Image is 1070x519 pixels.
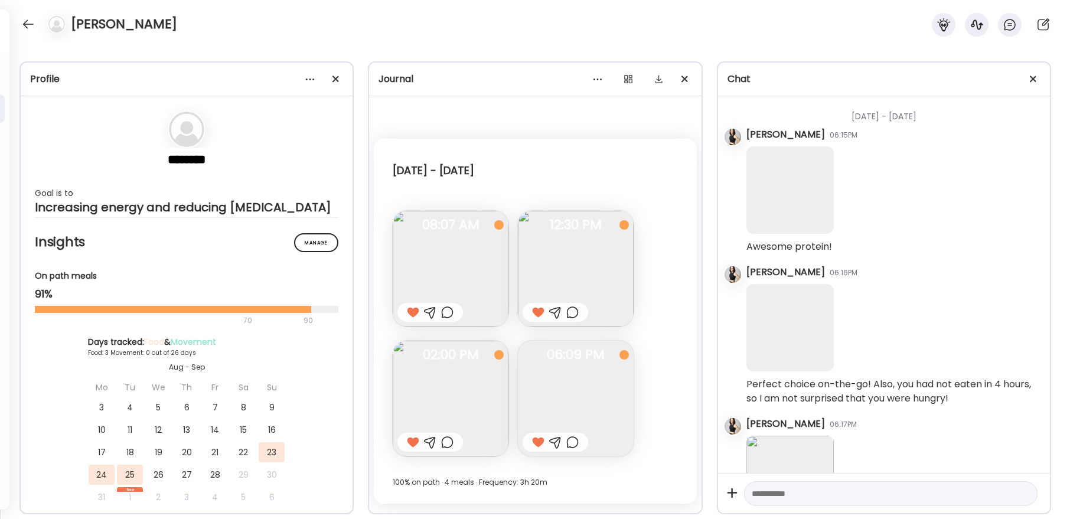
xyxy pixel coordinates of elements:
img: images%2F3nese1ql2FRyUWZEIMaqTxcj5263%2FQrqvSv36j7989ukYazuF%2FhSkHUZhwfg6KADuC3Q9o_240 [393,211,508,327]
img: avatars%2FK2Bu7Xo6AVSGXUm5XQ7fc9gyUPu1 [725,418,741,435]
div: 23 [259,442,285,462]
div: 3 [174,487,200,507]
div: Fr [202,377,228,397]
div: Manage [294,233,338,252]
div: 3 [89,397,115,417]
img: avatars%2FK2Bu7Xo6AVSGXUm5XQ7fc9gyUPu1 [725,266,741,283]
div: 17 [89,442,115,462]
div: 12 [145,420,171,440]
div: 20 [174,442,200,462]
div: 6 [174,397,200,417]
div: On path meals [35,270,338,282]
div: 27 [174,465,200,485]
div: Profile [30,72,343,86]
div: Chat [728,72,1040,86]
img: bg-avatar-default.svg [169,112,204,147]
div: Tu [117,377,143,397]
div: Increasing energy and reducing [MEDICAL_DATA] [35,200,338,214]
div: [PERSON_NAME] [746,265,825,279]
div: Th [174,377,200,397]
div: Sa [230,377,256,397]
div: Sep [117,487,143,492]
h2: Insights [35,233,338,251]
div: 91% [35,287,338,301]
h4: [PERSON_NAME] [71,15,177,34]
div: Aug - Sep [88,362,285,373]
div: Awesome protein! [746,240,832,254]
div: 13 [174,420,200,440]
div: 8 [230,397,256,417]
span: 02:00 PM [393,350,508,360]
div: 18 [117,442,143,462]
div: 21 [202,442,228,462]
div: 5 [145,397,171,417]
div: [PERSON_NAME] [746,417,825,431]
div: Food: 3 Movement: 0 out of 26 days [88,348,285,357]
div: Goal is to [35,186,338,200]
div: 15 [230,420,256,440]
div: 100% on path · 4 meals · Frequency: 3h 20m [393,475,677,489]
img: bg-avatar-default.svg [48,16,65,32]
div: 24 [89,465,115,485]
div: Su [259,377,285,397]
span: 08:07 AM [393,220,508,230]
div: 31 [89,487,115,507]
div: 14 [202,420,228,440]
div: 26 [145,465,171,485]
div: 25 [117,465,143,485]
div: 19 [145,442,171,462]
span: 12:30 PM [518,220,634,230]
div: 4 [117,397,143,417]
div: 4 [202,487,228,507]
div: [DATE] - [DATE] [393,164,474,178]
div: 28 [202,465,228,485]
span: Movement [171,336,216,348]
div: 10 [89,420,115,440]
div: 06:15PM [830,130,857,141]
div: 22 [230,442,256,462]
div: 29 [230,465,256,485]
div: [PERSON_NAME] [746,128,825,142]
div: 7 [202,397,228,417]
div: 70 [35,314,300,328]
div: [DATE] - [DATE] [746,96,1040,128]
div: 2 [145,487,171,507]
span: Food [144,336,164,348]
div: 06:17PM [830,419,857,430]
span: 06:09 PM [518,350,634,360]
div: We [145,377,171,397]
div: 1 [117,487,143,507]
div: 06:16PM [830,267,857,278]
div: 30 [259,465,285,485]
div: Perfect choice on-the-go! Also, you had not eaten in 4 hours, so I am not surprised that you were... [746,377,1040,406]
img: avatars%2FK2Bu7Xo6AVSGXUm5XQ7fc9gyUPu1 [725,129,741,145]
div: Mo [89,377,115,397]
img: images%2F3nese1ql2FRyUWZEIMaqTxcj5263%2FqOLG9IOAMGfn0JhpYXk7%2FCcLZyPFllchfxLPh0dbD_240 [518,211,634,327]
div: 16 [259,420,285,440]
img: images%2F3nese1ql2FRyUWZEIMaqTxcj5263%2Ft5B7KU6bbmtpAfSeG1dF%2FMjc6Qu7MVrnv32sC16BZ_240 [393,341,508,456]
div: 6 [259,487,285,507]
div: 5 [230,487,256,507]
div: 90 [302,314,314,328]
div: Days tracked: & [88,336,285,348]
div: 11 [117,420,143,440]
div: 9 [259,397,285,417]
div: Journal [379,72,691,86]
